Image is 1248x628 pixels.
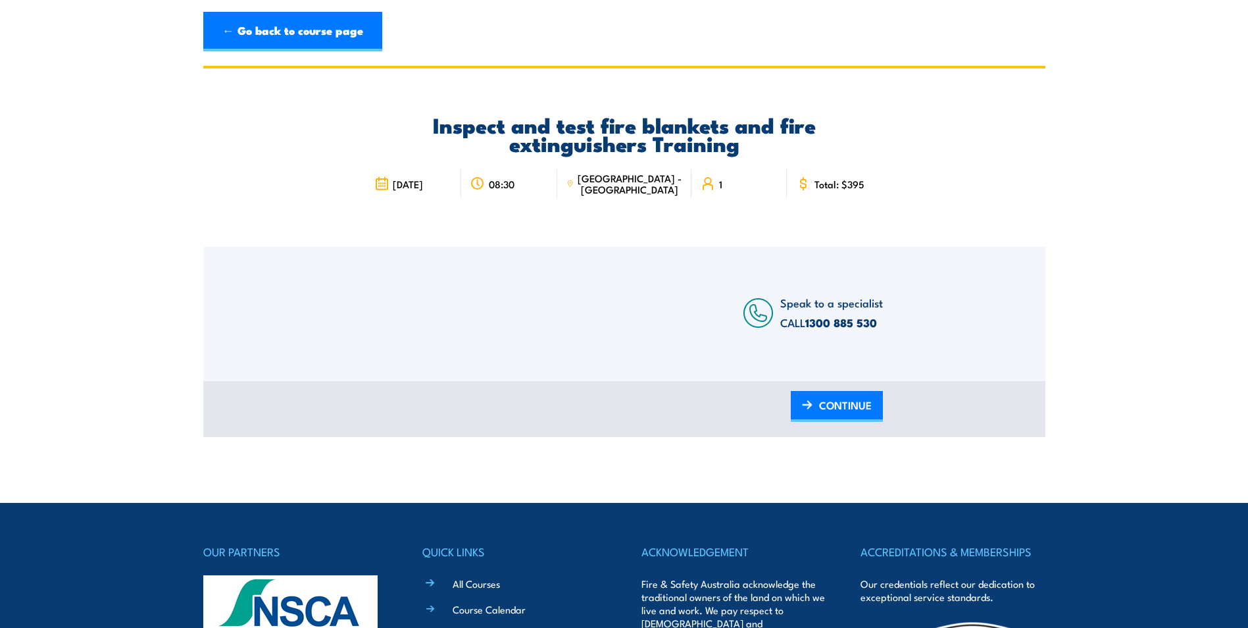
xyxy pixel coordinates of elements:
[578,172,682,195] span: [GEOGRAPHIC_DATA] - [GEOGRAPHIC_DATA]
[365,115,883,152] h2: Inspect and test fire blankets and fire extinguishers Training
[814,178,864,190] span: Total: $395
[719,178,722,190] span: 1
[489,178,514,190] span: 08:30
[393,178,423,190] span: [DATE]
[819,388,872,423] span: CONTINUE
[805,314,877,331] a: 1300 885 530
[203,542,387,561] h4: OUR PARTNERS
[861,577,1045,604] p: Our credentials reflect our dedication to exceptional service standards.
[861,542,1045,561] h4: ACCREDITATIONS & MEMBERSHIPS
[453,602,526,616] a: Course Calendar
[422,542,607,561] h4: QUICK LINKS
[453,577,500,590] a: All Courses
[791,391,883,422] a: CONTINUE
[780,294,883,330] span: Speak to a specialist CALL
[641,542,826,561] h4: ACKNOWLEDGEMENT
[203,12,382,51] a: ← Go back to course page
